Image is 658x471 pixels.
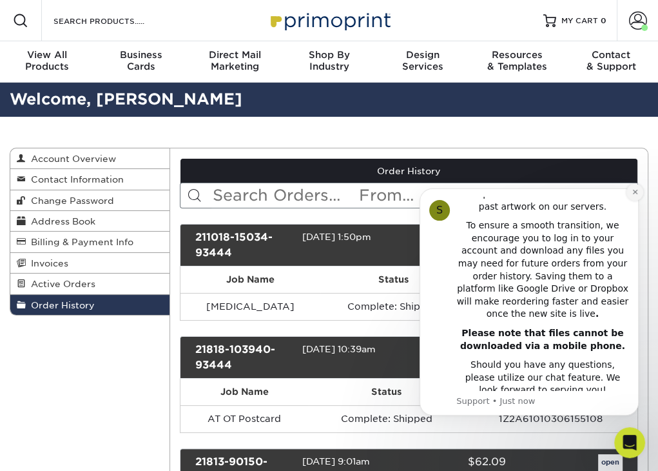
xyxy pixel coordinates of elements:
[302,344,376,354] span: [DATE] 10:39am
[26,279,95,289] span: Active Orders
[26,154,116,164] span: Account Overview
[188,41,282,83] a: Direct MailMarketing
[180,159,637,183] a: Order History
[282,49,376,72] div: Industry
[470,41,564,83] a: Resources& Templates
[10,295,169,315] a: Order History
[10,148,169,169] a: Account Overview
[10,169,169,190] a: Contact Information
[265,6,394,34] img: Primoprint
[180,266,320,293] th: Job Name
[470,49,564,61] span: Resources
[3,432,110,466] iframe: Google Customer Reviews
[180,293,320,320] td: [MEDICAL_DATA]
[188,49,282,72] div: Marketing
[10,232,169,252] a: Billing & Payment Info
[282,49,376,61] span: Shop By
[180,405,309,432] td: AT OT Postcard
[26,174,124,185] span: Contact Information
[400,169,658,436] iframe: Intercom notifications message
[302,232,371,242] span: [DATE] 1:50pm
[399,342,516,373] div: $159.70
[614,427,645,458] iframe: Intercom live chat
[10,253,169,274] a: Invoices
[564,41,658,83] a: Contact& Support
[10,211,169,232] a: Address Book
[10,190,169,211] a: Change Password
[309,405,464,432] td: Complete: Shipped
[601,16,606,25] span: 0
[26,258,68,268] span: Invoices
[52,13,178,28] input: SEARCH PRODUCTS.....
[302,456,370,466] span: [DATE] 9:01am
[186,342,302,373] div: 21818-103940-93444
[26,237,133,247] span: Billing & Payment Info
[376,41,470,83] a: DesignServices
[564,49,658,72] div: & Support
[94,41,188,83] a: BusinessCards
[26,195,114,206] span: Change Password
[399,230,516,261] div: $175.99
[211,183,358,208] input: Search Orders...
[358,183,498,208] input: From...
[320,293,466,320] td: Complete: Shipped
[320,266,466,293] th: Status
[561,15,598,26] span: MY CART
[10,274,169,294] a: Active Orders
[186,230,302,261] div: 211018-15034-93444
[26,300,95,310] span: Order History
[188,49,282,61] span: Direct Mail
[470,49,564,72] div: & Templates
[376,49,470,72] div: Services
[309,379,464,405] th: Status
[282,41,376,83] a: Shop ByIndustry
[598,454,623,471] a: open
[564,49,658,61] span: Contact
[94,49,188,72] div: Cards
[26,216,95,226] span: Address Book
[376,49,470,61] span: Design
[180,379,309,405] th: Job Name
[94,49,188,61] span: Business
